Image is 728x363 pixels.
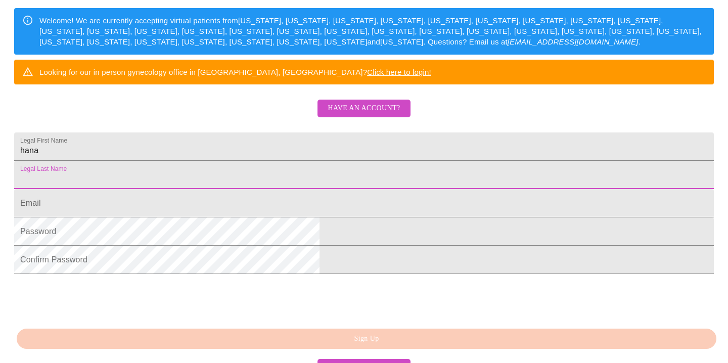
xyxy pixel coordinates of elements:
em: [EMAIL_ADDRESS][DOMAIN_NAME] [508,37,639,46]
div: Looking for our in person gynecology office in [GEOGRAPHIC_DATA], [GEOGRAPHIC_DATA]? [39,63,431,81]
span: Have an account? [328,102,400,115]
a: Have an account? [315,111,413,119]
a: Click here to login! [367,68,431,76]
div: Welcome! We are currently accepting virtual patients from [US_STATE], [US_STATE], [US_STATE], [US... [39,11,706,52]
iframe: reCAPTCHA [14,279,168,319]
button: Have an account? [317,100,410,117]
